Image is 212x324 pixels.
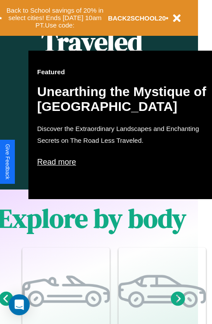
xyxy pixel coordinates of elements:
[37,68,212,76] h3: Featured
[4,144,10,179] div: Give Feedback
[2,4,108,31] button: Back to School savings of 20% in select cities! Ends [DATE] 10am PT.Use code:
[9,294,30,315] div: Open Intercom Messenger
[108,14,166,22] b: BACK2SCHOOL20
[37,123,212,146] p: Discover the Extraordinary Landscapes and Enchanting Secrets on The Road Less Traveled.
[37,155,212,169] p: Read more
[37,84,212,114] h2: Unearthing the Mystique of [GEOGRAPHIC_DATA]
